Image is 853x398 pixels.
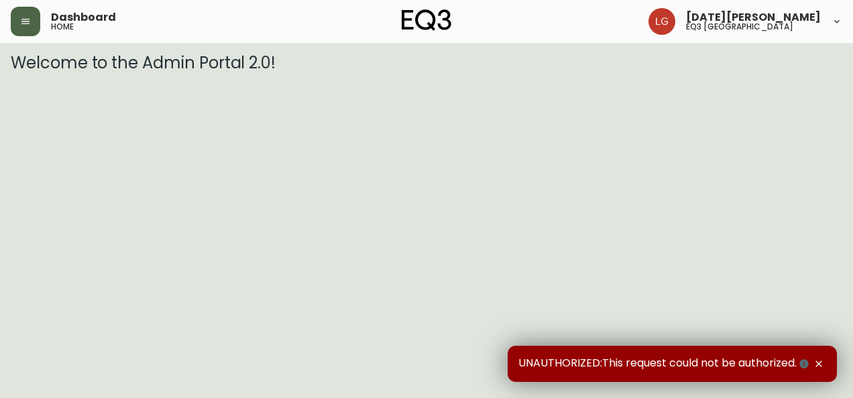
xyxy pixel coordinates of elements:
h5: home [51,23,74,31]
h3: Welcome to the Admin Portal 2.0! [11,54,842,72]
span: UNAUTHORIZED:This request could not be authorized. [518,356,811,371]
img: 2638f148bab13be18035375ceda1d187 [648,8,675,35]
span: [DATE][PERSON_NAME] [686,12,821,23]
h5: eq3 [GEOGRAPHIC_DATA] [686,23,793,31]
span: Dashboard [51,12,116,23]
img: logo [402,9,451,31]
